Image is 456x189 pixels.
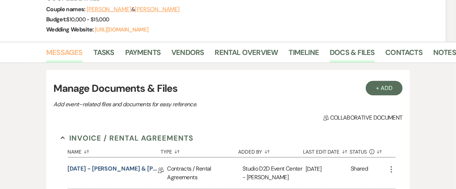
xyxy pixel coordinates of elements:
a: Contacts [386,47,423,63]
span: Wedding Website: [46,26,95,33]
button: Status [350,143,387,157]
div: Studio D2D Event Center - [PERSON_NAME] [242,158,306,189]
a: [DATE] - [PERSON_NAME] & [PERSON_NAME] - Wedding Agreement [68,164,158,176]
span: Couple names: [46,5,87,13]
span: Status [350,149,367,154]
a: Messages [46,47,83,63]
a: Vendors [171,47,204,63]
span: & [87,6,180,13]
p: [DATE] [306,164,351,174]
span: Budget: [46,16,67,23]
a: Docs & Files [330,47,374,63]
a: [URL][DOMAIN_NAME] [95,26,148,33]
p: Add event–related files and documents for easy reference. [53,100,306,109]
a: Notes [433,47,456,63]
a: Timeline [289,47,319,63]
button: [PERSON_NAME] [87,7,131,12]
a: Payments [125,47,161,63]
button: Type [161,143,238,157]
div: Shared [351,164,368,182]
span: Collaborative document [323,113,403,122]
button: [PERSON_NAME] [135,7,180,12]
span: $10,000 - $15,000 [67,16,109,23]
button: Invoice / Rental Agreements [61,133,194,143]
button: + Add [366,81,403,95]
a: Tasks [93,47,114,63]
div: Contracts / Rental Agreements [167,158,243,189]
button: Added By [238,143,303,157]
h3: Manage Documents & Files [53,81,403,96]
button: Name [68,143,161,157]
a: Rental Overview [215,47,278,63]
button: Last Edit Date [303,143,350,157]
